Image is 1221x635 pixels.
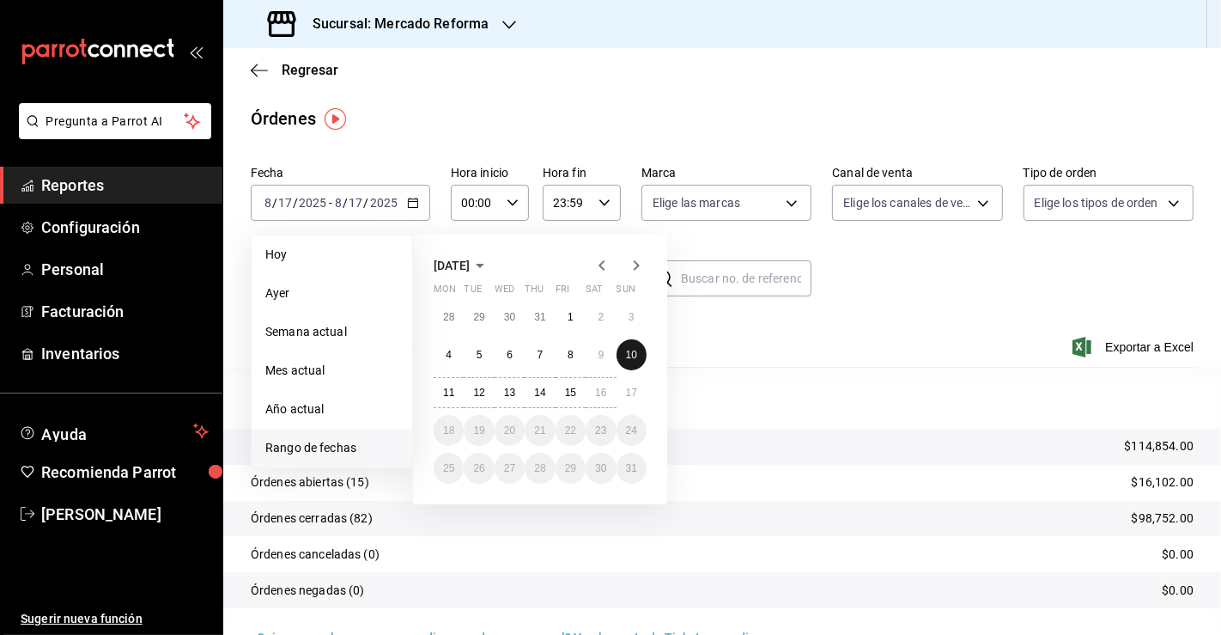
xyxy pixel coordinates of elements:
[298,196,327,210] input: ----
[264,196,272,210] input: --
[653,194,740,211] span: Elige las marcas
[507,349,513,361] abbr: August 6, 2025
[464,339,494,370] button: August 5, 2025
[1024,168,1194,180] label: Tipo de orden
[534,424,545,437] abbr: August 21, 2025
[443,424,454,437] abbr: August 18, 2025
[251,168,430,180] label: Fecha
[41,174,209,197] span: Reportes
[495,377,525,408] button: August 13, 2025
[1035,194,1158,211] span: Elige los tipos de orden
[21,610,209,628] span: Sugerir nueva función
[299,14,489,34] h3: Sucursal: Mercado Reforma
[525,377,555,408] button: August 14, 2025
[434,255,490,276] button: [DATE]
[349,196,364,210] input: --
[586,284,603,302] abbr: Saturday
[504,311,515,323] abbr: July 30, 2025
[617,377,647,408] button: August 17, 2025
[451,168,529,180] label: Hora inicio
[617,453,647,484] button: August 31, 2025
[434,415,464,446] button: August 18, 2025
[334,196,343,210] input: --
[832,168,1002,180] label: Canal de venta
[626,424,637,437] abbr: August 24, 2025
[434,284,456,302] abbr: Monday
[473,387,484,399] abbr: August 12, 2025
[617,284,635,302] abbr: Sunday
[626,349,637,361] abbr: August 10, 2025
[641,168,811,180] label: Marca
[265,439,398,457] span: Rango de fechas
[41,461,209,484] span: Recomienda Parrot
[543,168,621,180] label: Hora fin
[189,45,203,58] button: open_drawer_menu
[556,453,586,484] button: August 29, 2025
[464,377,494,408] button: August 12, 2025
[41,216,209,239] span: Configuración
[265,362,398,380] span: Mes actual
[343,196,348,210] span: /
[265,400,398,418] span: Año actual
[534,462,545,474] abbr: August 28, 2025
[843,194,970,211] span: Elige los canales de venta
[595,424,606,437] abbr: August 23, 2025
[464,284,481,302] abbr: Tuesday
[495,284,514,302] abbr: Wednesday
[598,311,604,323] abbr: August 2, 2025
[41,258,209,281] span: Personal
[434,377,464,408] button: August 11, 2025
[495,302,525,333] button: July 30, 2025
[251,62,338,78] button: Regresar
[12,125,211,143] a: Pregunta a Parrot AI
[568,311,574,323] abbr: August 1, 2025
[534,311,545,323] abbr: July 31, 2025
[525,415,555,446] button: August 21, 2025
[586,302,616,333] button: August 2, 2025
[556,284,569,302] abbr: Friday
[556,302,586,333] button: August 1, 2025
[282,62,338,78] span: Regresar
[556,377,586,408] button: August 15, 2025
[443,311,454,323] abbr: July 28, 2025
[626,462,637,474] abbr: August 31, 2025
[525,302,555,333] button: July 31, 2025
[586,453,616,484] button: August 30, 2025
[434,453,464,484] button: August 25, 2025
[369,196,398,210] input: ----
[272,196,277,210] span: /
[504,387,515,399] abbr: August 13, 2025
[473,311,484,323] abbr: July 29, 2025
[556,415,586,446] button: August 22, 2025
[464,453,494,484] button: August 26, 2025
[434,302,464,333] button: July 28, 2025
[41,342,209,365] span: Inventarios
[251,510,373,528] p: Órdenes cerradas (82)
[1076,337,1194,357] button: Exportar a Excel
[1162,582,1194,600] p: $0.00
[277,196,293,210] input: --
[325,108,346,130] img: Tooltip marker
[41,421,186,442] span: Ayuda
[265,246,398,264] span: Hoy
[434,259,470,272] span: [DATE]
[504,462,515,474] abbr: August 27, 2025
[477,349,483,361] abbr: August 5, 2025
[251,582,365,600] p: Órdenes negadas (0)
[473,462,484,474] abbr: August 26, 2025
[617,302,647,333] button: August 3, 2025
[265,323,398,341] span: Semana actual
[251,388,1194,408] p: Resumen
[525,339,555,370] button: August 7, 2025
[1132,510,1194,528] p: $98,752.00
[565,462,576,474] abbr: August 29, 2025
[251,546,380,564] p: Órdenes canceladas (0)
[464,415,494,446] button: August 19, 2025
[41,300,209,323] span: Facturación
[525,284,544,302] abbr: Thursday
[565,387,576,399] abbr: August 15, 2025
[293,196,298,210] span: /
[1125,437,1194,455] p: $114,854.00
